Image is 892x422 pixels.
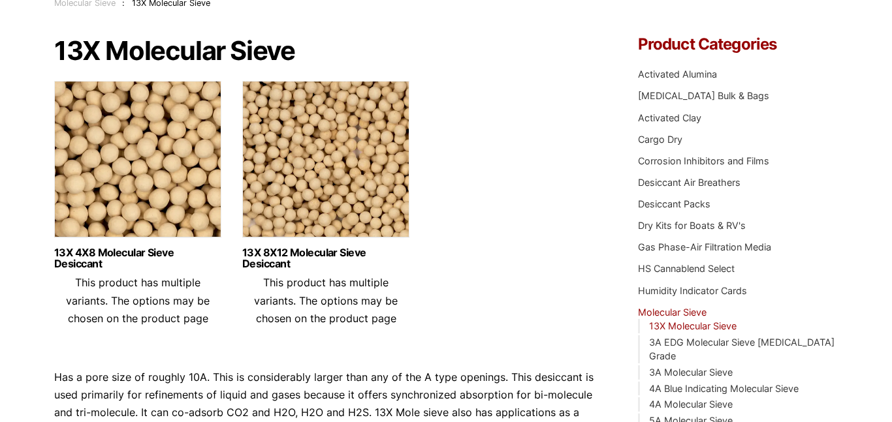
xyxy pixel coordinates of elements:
a: 13X 8X12 Molecular Sieve Desiccant [242,247,409,269]
a: HS Cannablend Select [638,263,735,274]
a: 13X Molecular Sieve [649,320,737,331]
a: Cargo Dry [638,134,682,145]
a: 4A Molecular Sieve [649,399,733,410]
a: Dry Kits for Boats & RV's [638,220,746,231]
a: 3A EDG Molecular Sieve [MEDICAL_DATA] Grade [649,337,835,362]
span: This product has multiple variants. The options may be chosen on the product page [254,276,398,324]
h4: Product Categories [638,37,838,52]
a: Desiccant Air Breathers [638,177,741,188]
a: Molecular Sieve [638,307,707,318]
a: Activated Alumina [638,68,717,80]
h1: 13X Molecular Sieve [54,37,599,65]
a: Activated Clay [638,112,701,123]
a: 13X 4X8 Molecular Sieve Desiccant [54,247,221,269]
a: Desiccant Packs [638,198,710,209]
a: Humidity Indicator Cards [638,285,747,296]
a: 3A Molecular Sieve [649,367,733,378]
a: Corrosion Inhibitors and Films [638,155,769,166]
span: This product has multiple variants. The options may be chosen on the product page [66,276,210,324]
a: Gas Phase-Air Filtration Media [638,241,771,252]
a: 4A Blue Indicating Molecular Sieve [649,383,799,394]
a: [MEDICAL_DATA] Bulk & Bags [638,90,769,101]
